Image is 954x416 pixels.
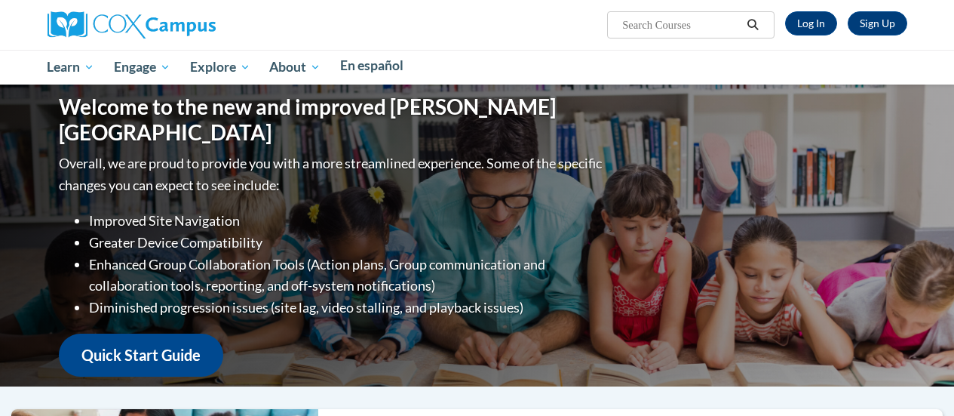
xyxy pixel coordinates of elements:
button: Search [741,16,764,34]
span: Explore [190,58,250,76]
a: En español [330,50,413,82]
span: About [269,58,321,76]
h1: Welcome to the new and improved [PERSON_NAME][GEOGRAPHIC_DATA] [59,94,606,145]
a: Cox Campus [48,17,216,30]
input: Search Courses [621,16,741,34]
p: Overall, we are proud to provide you with a more streamlined experience. Some of the specific cha... [59,153,606,196]
span: Learn [47,58,94,76]
li: Enhanced Group Collaboration Tools (Action plans, Group communication and collaboration tools, re... [89,254,606,297]
a: Register [848,11,907,35]
li: Improved Site Navigation [89,210,606,232]
div: Main menu [36,50,919,85]
a: Engage [104,50,180,85]
li: Greater Device Compatibility [89,232,606,254]
a: Log In [785,11,837,35]
span: Engage [114,58,170,76]
li: Diminished progression issues (site lag, video stalling, and playback issues) [89,297,606,319]
span: En español [340,57,403,73]
i:  [746,20,759,31]
a: Explore [180,50,260,85]
a: Quick Start Guide [59,334,223,377]
a: About [259,50,330,85]
img: Cox Campus [48,11,216,39]
a: Learn [38,50,105,85]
